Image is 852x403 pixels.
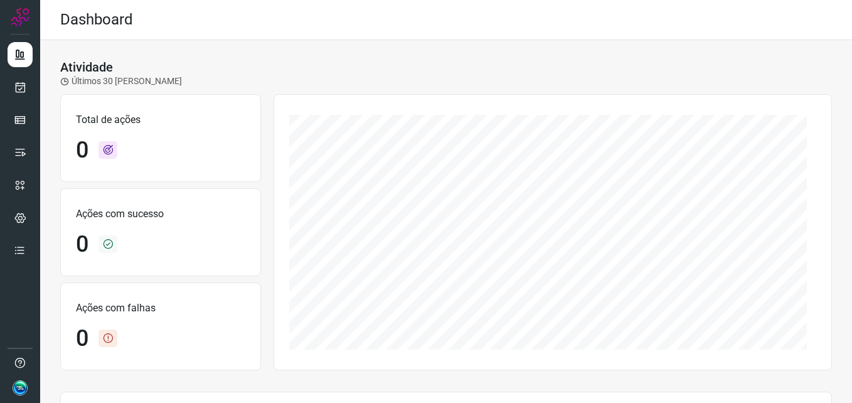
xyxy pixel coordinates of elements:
[76,207,245,222] p: Ações com sucesso
[76,301,245,316] p: Ações com falhas
[13,380,28,395] img: d1faacb7788636816442e007acca7356.jpg
[11,8,29,26] img: Logo
[76,231,88,258] h1: 0
[60,75,182,88] p: Últimos 30 [PERSON_NAME]
[76,325,88,352] h1: 0
[76,112,245,127] p: Total de ações
[60,60,113,75] h3: Atividade
[76,137,88,164] h1: 0
[60,11,133,29] h2: Dashboard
